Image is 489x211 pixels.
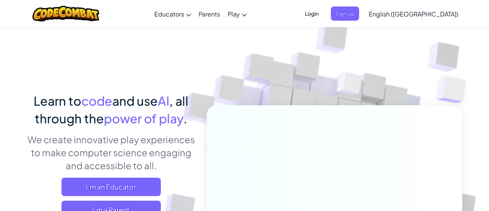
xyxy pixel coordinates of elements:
a: Educators [151,3,195,24]
img: CodeCombat logo [32,6,99,21]
span: Learn to [34,93,81,108]
button: Login [300,7,323,21]
span: Play [228,10,240,18]
span: English ([GEOGRAPHIC_DATA]) [369,10,458,18]
span: power of play [104,111,183,126]
a: I'm an Educator [62,178,161,196]
p: We create innovative play experiences to make computer science engaging and accessible to all. [27,133,195,172]
a: English ([GEOGRAPHIC_DATA]) [365,3,462,24]
img: Overlap cubes [322,57,377,114]
span: Educators [154,10,184,18]
img: Overlap cubes [421,57,487,122]
a: Parents [195,3,224,24]
button: Sign Up [331,7,359,21]
span: code [81,93,112,108]
span: AI [158,93,169,108]
span: and use [112,93,158,108]
a: Play [224,3,251,24]
span: . [183,111,187,126]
